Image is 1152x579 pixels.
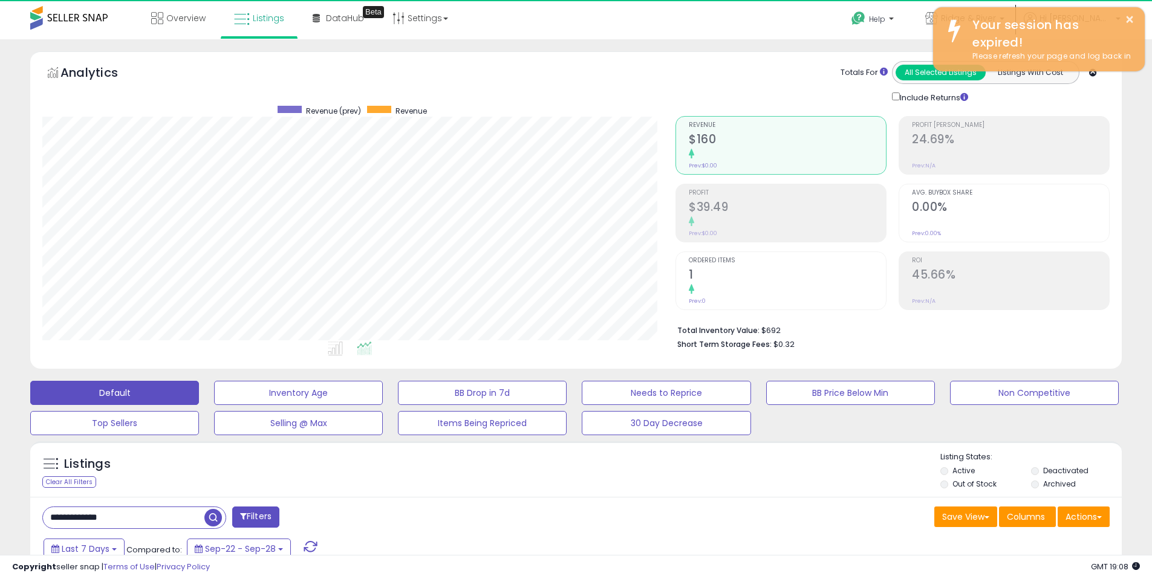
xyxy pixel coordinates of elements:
[952,465,975,476] label: Active
[166,12,206,24] span: Overview
[912,200,1109,216] h2: 0.00%
[326,12,364,24] span: DataHub
[934,506,997,527] button: Save View
[999,506,1056,527] button: Columns
[582,411,750,435] button: 30 Day Decrease
[1125,12,1134,27] button: ×
[689,257,886,264] span: Ordered Items
[912,268,1109,284] h2: 45.66%
[963,16,1136,51] div: Your session has expired!
[773,338,795,350] span: $0.32
[126,544,182,555] span: Compared to:
[766,381,935,405] button: BB Price Below Min
[869,14,885,24] span: Help
[912,297,936,305] small: Prev: N/A
[214,411,383,435] button: Selling @ Max
[214,381,383,405] button: Inventory Age
[912,162,936,169] small: Prev: N/A
[689,132,886,149] h2: $160
[896,65,986,80] button: All Selected Listings
[689,122,886,129] span: Revenue
[1007,511,1045,523] span: Columns
[398,411,567,435] button: Items Being Repriced
[985,65,1075,80] button: Listings With Cost
[841,67,888,79] div: Totals For
[851,11,866,26] i: Get Help
[883,90,983,104] div: Include Returns
[912,132,1109,149] h2: 24.69%
[103,561,155,572] a: Terms of Use
[157,561,210,572] a: Privacy Policy
[912,257,1109,264] span: ROI
[963,51,1136,62] div: Please refresh your page and log back in
[689,200,886,216] h2: $39.49
[187,539,291,559] button: Sep-22 - Sep-28
[689,297,706,305] small: Prev: 0
[60,64,142,84] h5: Analytics
[30,381,199,405] button: Default
[12,561,210,573] div: seller snap | |
[64,456,111,473] h5: Listings
[689,230,717,237] small: Prev: $0.00
[1091,561,1140,572] span: 2025-10-9 19:08 GMT
[395,106,427,116] span: Revenue
[677,339,772,349] b: Short Term Storage Fees:
[842,2,906,39] a: Help
[253,12,284,24] span: Listings
[689,190,886,196] span: Profit
[912,190,1109,196] span: Avg. Buybox Share
[44,539,125,559] button: Last 7 Days
[42,476,96,488] div: Clear All Filters
[689,268,886,284] h2: 1
[1058,506,1110,527] button: Actions
[30,411,199,435] button: Top Sellers
[940,451,1122,463] p: Listing States:
[582,381,750,405] button: Needs to Reprice
[1043,479,1076,489] label: Archived
[689,162,717,169] small: Prev: $0.00
[912,122,1109,129] span: Profit [PERSON_NAME]
[677,325,760,335] b: Total Inventory Value:
[363,6,384,18] div: Tooltip anchor
[205,543,276,555] span: Sep-22 - Sep-28
[952,479,997,489] label: Out of Stock
[1043,465,1089,476] label: Deactivated
[62,543,109,555] span: Last 7 Days
[232,506,279,528] button: Filters
[12,561,56,572] strong: Copyright
[912,230,941,237] small: Prev: 0.00%
[677,322,1101,337] li: $692
[950,381,1119,405] button: Non Competitive
[398,381,567,405] button: BB Drop in 7d
[306,106,361,116] span: Revenue (prev)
